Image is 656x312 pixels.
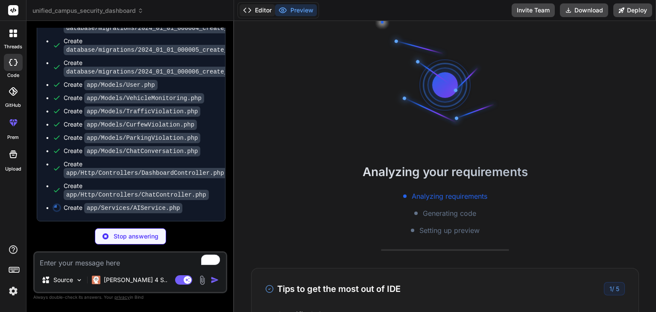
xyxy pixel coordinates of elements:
label: Upload [5,165,21,173]
img: icon [211,276,219,284]
button: Invite Team [512,3,555,17]
h2: Analyzing your requirements [234,163,656,181]
div: Create [64,160,227,177]
p: Always double-check its answers. Your in Bind [33,293,227,301]
span: Analyzing requirements [412,191,487,201]
code: app/Models/ChatConversation.php [84,146,200,156]
span: Generating code [423,208,476,218]
div: Create [64,15,327,32]
button: Editor [240,4,275,16]
code: database/migrations/2024_01_01_000006_create_chat_conversations_table.php [64,67,331,77]
label: threads [4,43,22,50]
div: Create [64,107,200,116]
code: app/Http/Controllers/DashboardController.php [64,168,227,178]
label: GitHub [5,102,21,109]
img: Pick Models [76,277,83,284]
textarea: To enrich screen reader interactions, please activate Accessibility in Grammarly extension settings [35,253,226,268]
img: attachment [197,275,207,285]
code: app/Models/CurfewViolation.php [84,120,197,130]
img: Claude 4 Sonnet [92,276,100,284]
div: Create [64,133,200,142]
span: privacy [114,294,130,300]
code: app/Http/Controllers/ChatController.php [64,190,209,200]
span: 1 [609,285,612,292]
div: Create [64,147,200,156]
img: settings [6,284,20,298]
code: app/Services/AIService.php [84,203,182,213]
div: Create [64,94,204,103]
div: / [604,282,625,295]
div: Create [64,80,158,89]
p: [PERSON_NAME] 4 S.. [104,276,167,284]
p: Stop answering [114,232,158,241]
code: app/Models/TrafficViolation.php [84,106,200,117]
span: Setting up preview [419,225,480,235]
code: app/Models/ParkingViolation.php [84,133,200,143]
div: Create [64,182,217,199]
button: Preview [275,4,317,16]
button: Deploy [613,3,652,17]
div: Create [64,59,331,76]
div: Create [64,120,197,129]
code: database/migrations/2024_01_01_000005_create_parking_violations_table.php [64,45,331,55]
h3: Tips to get the most out of IDE [265,283,401,295]
label: prem [7,134,19,141]
p: Source [53,276,73,284]
code: database/migrations/2024_01_01_000004_create_curfew_violations_table.php [64,23,327,33]
label: code [7,72,19,79]
button: Download [560,3,608,17]
span: unified_campus_security_dashboard [32,6,143,15]
code: app/Models/VehicleMonitoring.php [84,93,204,103]
code: app/Models/User.php [84,80,158,90]
div: Create [64,203,182,212]
span: 5 [616,285,619,292]
div: Create [64,37,331,54]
